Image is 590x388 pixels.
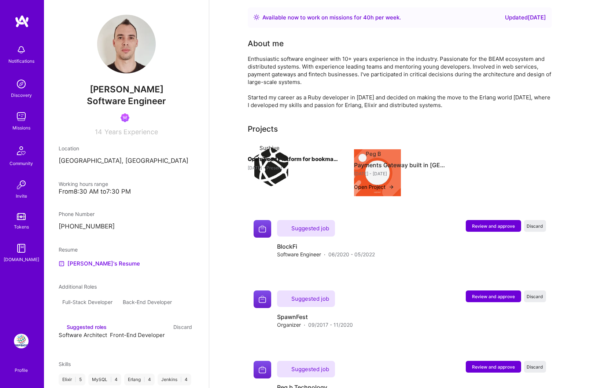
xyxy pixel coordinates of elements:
[59,144,194,152] div: Location
[59,324,64,329] i: icon SuggestedTeams
[97,15,156,73] img: User Avatar
[354,160,446,170] h4: Payments Gateway built in [GEOGRAPHIC_DATA]
[277,321,301,329] span: Organizer
[59,246,78,253] span: Resume
[248,124,278,135] div: Projects
[466,361,521,373] button: Review and approve
[87,96,166,106] span: Software Engineer
[189,259,194,264] i: icon Close
[354,183,394,191] button: Open Project
[14,334,29,348] img: PepsiCo: eCommerce Elixir Development
[75,377,76,382] span: |
[14,43,29,57] img: bell
[254,220,271,238] img: Company logo
[505,13,546,22] div: Updated [DATE]
[59,181,108,187] span: Working hours range
[12,359,30,373] a: Profile
[527,364,543,370] span: Discard
[59,261,64,267] img: Resume
[110,377,112,382] span: |
[14,177,29,192] img: Invite
[472,364,515,370] span: Review and approve
[171,323,194,331] button: Discard
[11,91,32,99] div: Discovery
[88,374,121,385] div: MySQL 4
[254,14,259,20] img: Availability
[324,250,325,258] span: ·
[277,313,353,321] h4: SpawnFest
[59,323,107,331] div: Suggested roles
[366,150,381,158] div: Peg B
[180,377,182,382] span: |
[328,250,375,258] span: 06/2020 - 05/2022
[59,259,140,268] a: [PERSON_NAME]'s Resume
[277,242,375,250] h4: BlockFi
[59,332,107,338] span: Software Architect
[12,124,30,132] div: Missions
[158,374,191,385] div: Jenkins 4
[104,128,158,136] span: Years Experience
[248,38,284,49] div: About me
[248,164,339,172] div: [DATE] - Present
[248,154,339,164] h4: Odds Feed Platform for bookmakers
[277,250,321,258] span: Software Engineer
[354,170,446,177] div: [DATE] - [DATE]
[254,361,271,378] img: Company logo
[4,256,39,263] div: [DOMAIN_NAME]
[15,366,28,373] div: Profile
[283,365,288,371] i: icon SuggestedTeams
[248,143,295,190] img: Company logo
[472,223,515,229] span: Review and approve
[12,334,30,348] a: PepsiCo: eCommerce Elixir Development
[524,361,546,373] button: Discard
[277,220,335,237] div: Suggested job
[59,374,85,385] div: Elixir 5
[61,339,66,345] i: Accept
[110,332,165,338] span: Front-End Developer
[354,149,401,196] img: Company logo
[277,361,335,377] div: Suggested job
[472,293,515,300] span: Review and approve
[10,160,33,167] div: Community
[59,283,97,290] span: Additional Roles
[363,14,370,21] span: 40
[61,345,66,351] i: Reject
[466,220,521,232] button: Review and approve
[283,224,288,230] i: icon SuggestedTeams
[95,128,102,136] span: 14
[527,293,543,300] span: Discard
[308,321,353,329] span: 09/2017 - 11/2020
[15,15,29,28] img: logo
[59,188,194,195] div: From 8:30 AM to 7:30 PM
[254,290,271,308] img: Company logo
[277,290,335,307] div: Suggested job
[524,220,546,232] button: Discard
[8,57,34,65] div: Notifications
[59,296,116,308] div: Full-Stack Developer
[524,290,546,302] button: Discard
[248,155,288,163] button: Open Project
[112,345,118,351] i: Reject
[304,321,305,329] span: ·
[12,142,30,160] img: Community
[59,361,71,367] span: Skills
[17,213,26,220] img: tokens
[144,377,145,382] span: |
[527,223,543,229] span: Discard
[259,144,280,152] div: Surhive
[16,192,27,200] div: Invite
[59,84,194,95] span: [PERSON_NAME]
[121,113,129,122] img: Been on Mission
[248,55,552,109] div: Enthusiastic software engineer with 10+ years experience in the industry. Passionate for the BEAM...
[59,222,194,231] p: [PHONE_NUMBER]
[59,211,95,217] span: Phone Number
[59,157,194,165] p: [GEOGRAPHIC_DATA], [GEOGRAPHIC_DATA]
[282,156,288,162] img: arrow-right
[112,339,118,345] i: Accept
[388,184,394,190] img: arrow-right
[124,374,155,385] div: Erlang 4
[466,290,521,302] button: Review and approve
[14,109,29,124] img: teamwork
[119,296,176,308] div: Back-End Developer
[262,13,401,22] div: Available now to work on missions for h per week .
